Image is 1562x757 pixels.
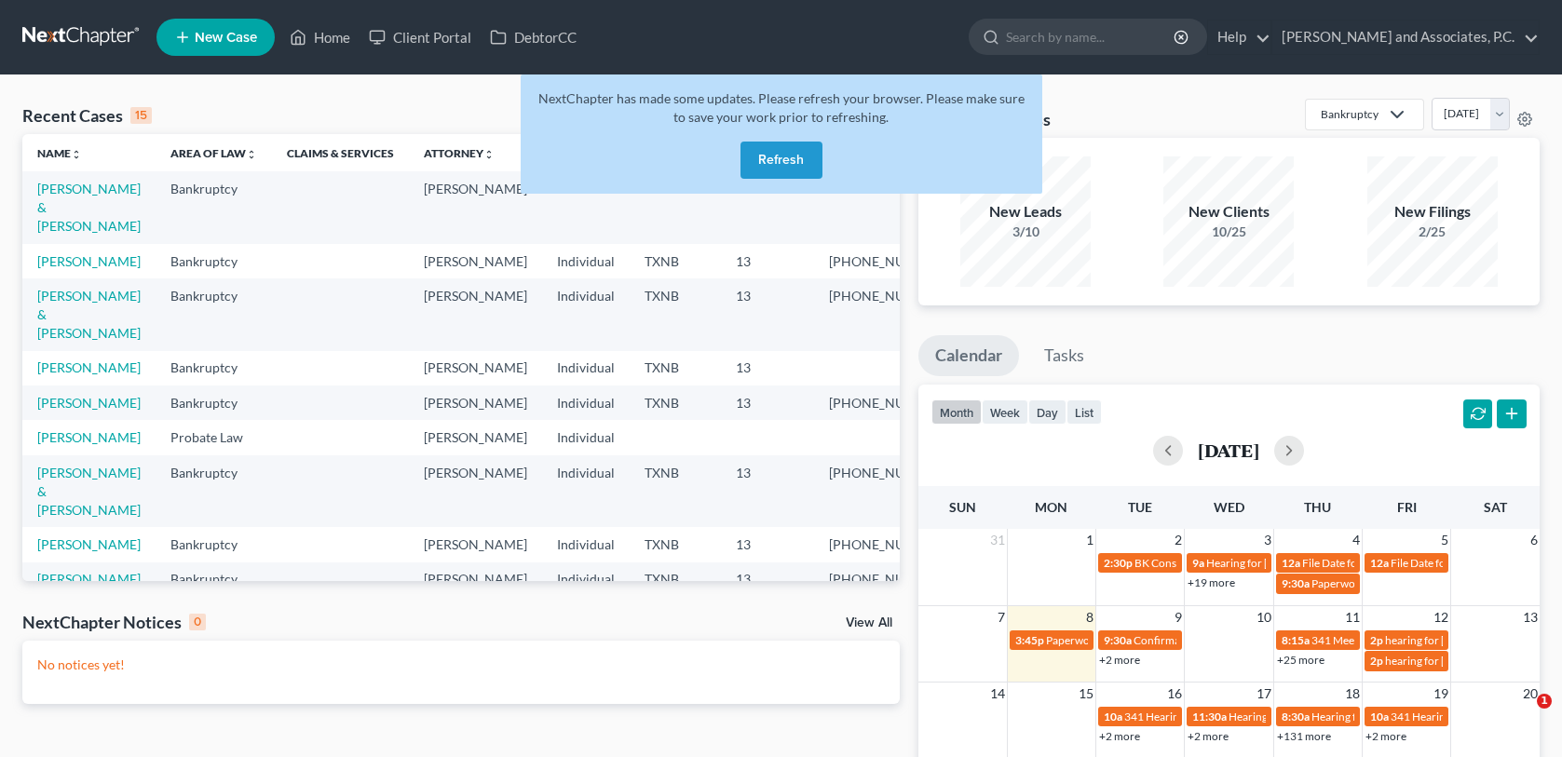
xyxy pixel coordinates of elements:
p: No notices yet! [37,656,885,674]
a: Client Portal [360,20,481,54]
span: File Date for [PERSON_NAME] [1391,556,1540,570]
i: unfold_more [71,149,82,160]
span: 11:30a [1192,710,1227,723]
button: day [1028,399,1066,425]
span: Mon [1035,499,1067,515]
td: [PERSON_NAME] [409,171,542,243]
td: [PERSON_NAME] [409,351,542,385]
a: [PERSON_NAME] & [PERSON_NAME] [37,181,141,234]
a: [PERSON_NAME] and Associates, P.C. [1272,20,1539,54]
a: [PERSON_NAME] [37,253,141,269]
span: NextChapter has made some updates. Please refresh your browser. Please make sure to save your wor... [538,90,1025,125]
h2: [DATE] [1198,440,1259,460]
a: DebtorCC [481,20,586,54]
span: 2:30p [1104,556,1133,570]
span: 11 [1343,606,1362,629]
span: 341 Hearing for Enviro-Tech Complete Systems & Services, LLC [1124,710,1427,723]
td: 13 [721,455,814,527]
a: +2 more [1099,653,1140,667]
td: 13 [721,527,814,561]
td: [PERSON_NAME] [409,455,542,527]
a: Calendar [918,335,1019,376]
a: Nameunfold_more [37,146,82,160]
td: Probate Law [156,420,272,454]
span: 12 [1432,606,1450,629]
span: 12a [1282,556,1300,570]
span: Hearing for [PERSON_NAME] [1229,710,1374,723]
span: 2p [1370,654,1383,668]
span: Hearing for [PERSON_NAME] [1311,710,1457,723]
td: [PHONE_NUMBER] [814,278,959,350]
span: 5 [1439,529,1450,551]
a: [PERSON_NAME] & [PERSON_NAME] [37,571,141,624]
td: Individual [542,278,630,350]
td: Individual [542,562,630,634]
a: [PERSON_NAME] & [PERSON_NAME] [37,288,141,341]
span: Paperwork appt for [PERSON_NAME] & [PERSON_NAME] [1046,633,1329,647]
span: 19 [1432,683,1450,705]
span: BK Consult for [PERSON_NAME] & [PERSON_NAME] [1134,556,1394,570]
td: [PERSON_NAME] [409,278,542,350]
td: Bankruptcy [156,562,272,634]
td: Individual [542,455,630,527]
td: Bankruptcy [156,244,272,278]
span: Sat [1484,499,1507,515]
span: 1 [1084,529,1095,551]
span: 20 [1521,683,1540,705]
div: NextChapter Notices [22,611,206,633]
span: 8:30a [1282,710,1310,723]
td: Bankruptcy [156,527,272,561]
div: 15 [130,107,152,124]
span: Thu [1304,499,1331,515]
td: 13 [721,278,814,350]
td: [PHONE_NUMBER] [814,455,959,527]
span: 4 [1351,529,1362,551]
a: [PERSON_NAME] & [PERSON_NAME] [37,465,141,518]
button: month [931,399,982,425]
div: 0 [189,614,206,630]
span: 9 [1173,606,1184,629]
a: [PERSON_NAME] [37,429,141,445]
td: Bankruptcy [156,278,272,350]
td: [PHONE_NUMBER] [814,562,959,634]
div: Recent Cases [22,104,152,127]
a: Area of Lawunfold_more [170,146,257,160]
i: unfold_more [483,149,495,160]
td: TXNB [630,244,721,278]
div: 3/10 [960,223,1091,241]
a: Tasks [1027,335,1101,376]
a: [PERSON_NAME] [37,536,141,552]
span: Paperwork appt for [PERSON_NAME] [1311,576,1496,590]
span: 16 [1165,683,1184,705]
a: View All [846,616,892,629]
td: TXNB [630,562,721,634]
span: 6 [1528,529,1540,551]
span: 8:15a [1282,633,1310,647]
a: [PERSON_NAME] [37,359,141,375]
span: Tue [1128,499,1152,515]
iframe: Intercom live chat [1499,694,1543,738]
a: +2 more [1365,729,1406,743]
td: Bankruptcy [156,171,272,243]
a: +131 more [1277,729,1331,743]
span: 18 [1343,683,1362,705]
span: Hearing for [PERSON_NAME] [1206,556,1351,570]
td: Individual [542,527,630,561]
div: New Clients [1163,201,1294,223]
button: Refresh [740,142,822,179]
td: [PERSON_NAME] [409,385,542,420]
span: Sun [949,499,976,515]
div: 10/25 [1163,223,1294,241]
span: 2p [1370,633,1383,647]
span: 15 [1077,683,1095,705]
td: Individual [542,420,630,454]
td: [PERSON_NAME] [409,527,542,561]
a: Help [1208,20,1270,54]
td: TXNB [630,351,721,385]
td: 13 [721,244,814,278]
button: list [1066,399,1102,425]
span: 17 [1255,683,1273,705]
span: 10a [1104,710,1122,723]
td: [PHONE_NUMBER] [814,244,959,278]
td: [PERSON_NAME] [409,420,542,454]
